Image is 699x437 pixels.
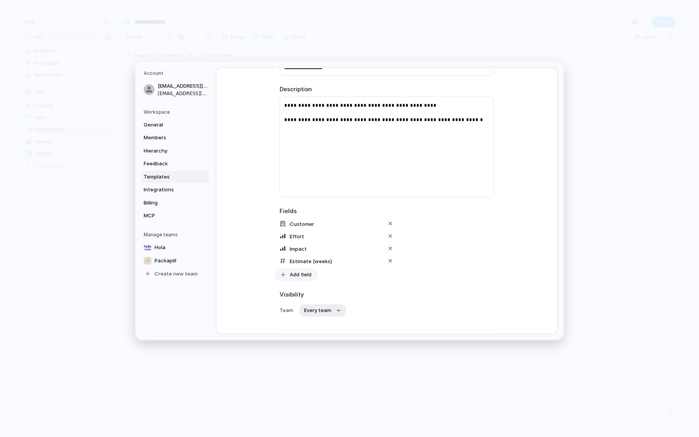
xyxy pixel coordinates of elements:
[141,171,209,183] a: Templates
[141,241,209,254] a: Hola
[280,85,494,94] span: Description
[141,145,209,157] a: Hierarchy
[304,307,331,315] span: Every team
[141,197,209,209] a: Billing
[158,90,207,97] span: [EMAIL_ADDRESS][DOMAIN_NAME]
[144,199,193,207] span: Billing
[290,258,332,264] span: Estimate (weeks)
[280,207,494,216] span: Fields
[290,271,311,279] span: Add field
[141,184,209,196] a: Integrations
[155,244,165,251] span: Hola
[299,304,346,317] button: Every team
[280,307,293,315] span: Team
[141,255,209,267] a: ⚡Packapill
[155,270,198,278] span: Create new team
[290,233,304,239] span: Effort
[144,160,193,168] span: Feedback
[144,147,193,155] span: Hierarchy
[144,212,193,220] span: MCP
[141,210,209,222] a: MCP
[144,231,209,238] h5: Manage teams
[144,186,193,194] span: Integrations
[155,257,176,265] span: Packapill
[290,246,307,252] span: Impact
[158,82,207,90] span: [EMAIL_ADDRESS][DOMAIN_NAME]
[141,268,209,280] a: Create new team
[141,132,209,144] a: Members
[290,221,314,227] span: Customer
[144,70,209,77] h5: Account
[144,134,193,142] span: Members
[275,269,318,281] button: Add field
[144,257,151,265] div: ⚡
[144,121,193,129] span: General
[280,290,494,299] span: Visibility
[141,80,209,99] a: [EMAIL_ADDRESS][DOMAIN_NAME][EMAIL_ADDRESS][DOMAIN_NAME]
[144,173,193,181] span: Templates
[144,109,209,116] h5: Workspace
[141,119,209,131] a: General
[141,158,209,170] a: Feedback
